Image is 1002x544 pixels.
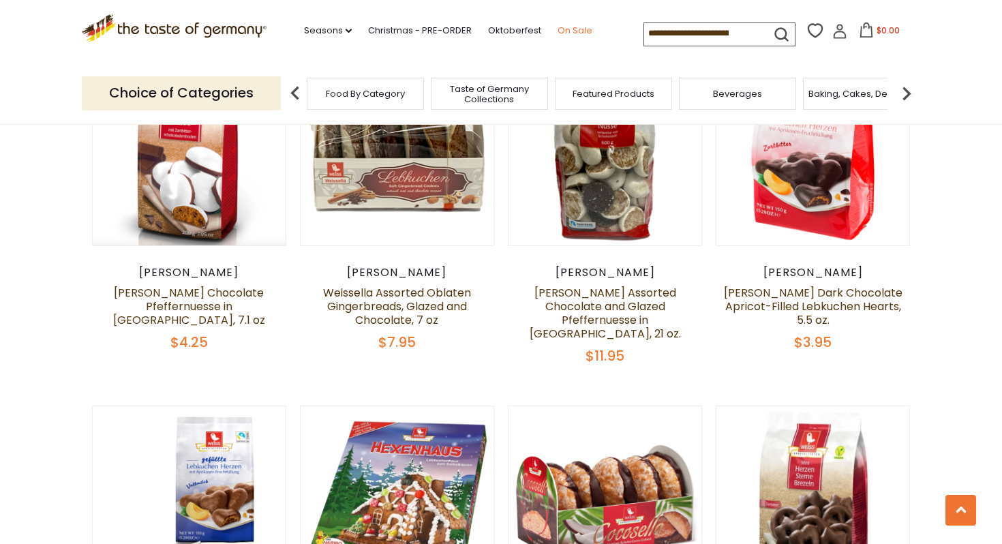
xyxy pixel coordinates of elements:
span: $3.95 [794,333,832,352]
img: previous arrow [282,80,309,107]
a: Featured Products [573,89,654,99]
img: Weissella [301,52,494,245]
span: $0.00 [877,25,900,36]
div: [PERSON_NAME] [92,266,286,279]
img: Weiss [508,52,701,245]
a: [PERSON_NAME] Assorted Chocolate and Glazed Pfeffernuesse in [GEOGRAPHIC_DATA], 21 oz. [530,285,681,342]
img: Weiss [716,52,909,245]
a: Oktoberfest [488,23,541,38]
a: Beverages [713,89,762,99]
img: Weiss [93,52,286,245]
span: $4.25 [170,333,208,352]
span: $7.95 [378,333,416,352]
a: Weissella Assorted Oblaten Gingerbreads, Glazed and Chocolate, 7 oz [323,285,471,328]
div: [PERSON_NAME] [508,266,702,279]
div: [PERSON_NAME] [300,266,494,279]
img: next arrow [893,80,920,107]
a: Christmas - PRE-ORDER [368,23,472,38]
a: Baking, Cakes, Desserts [808,89,914,99]
a: Seasons [304,23,352,38]
a: On Sale [558,23,592,38]
a: Taste of Germany Collections [435,84,544,104]
p: Choice of Categories [82,76,281,110]
a: [PERSON_NAME] Dark Chocolate Apricot-Filled Lebkuchen Hearts, 5.5 oz. [724,285,902,328]
button: $0.00 [850,22,908,43]
a: [PERSON_NAME] Chocolate Pfeffernuesse in [GEOGRAPHIC_DATA], 7.1 oz [113,285,265,328]
div: [PERSON_NAME] [716,266,910,279]
a: Food By Category [326,89,405,99]
span: $11.95 [586,346,624,365]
